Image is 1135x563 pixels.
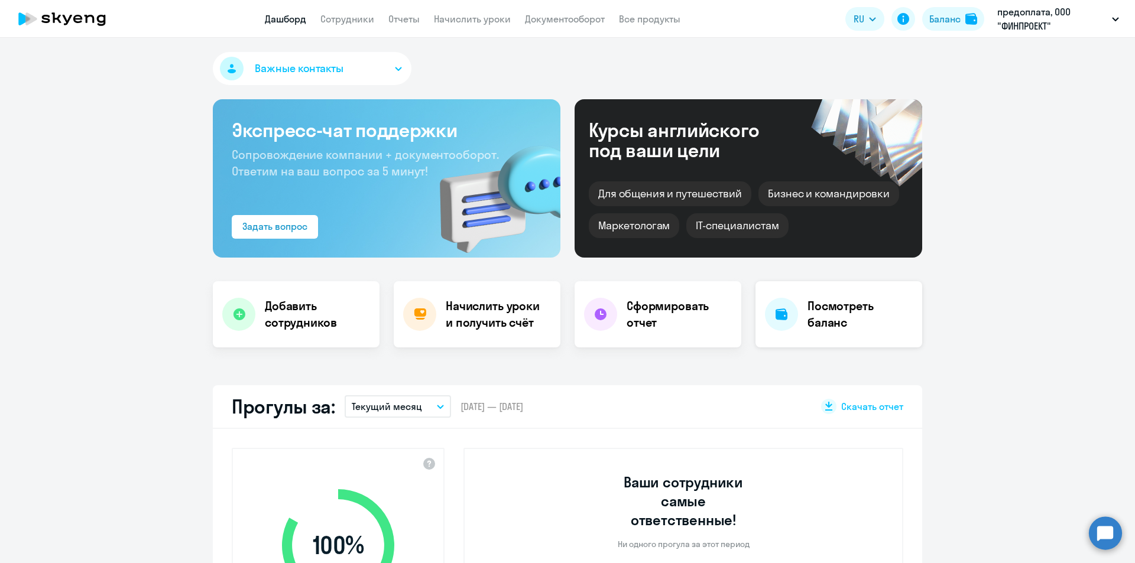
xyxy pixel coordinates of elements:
h4: Сформировать отчет [627,298,732,331]
p: предоплата, ООО "ФИНПРОЕКТ" [997,5,1107,33]
a: Сотрудники [320,13,374,25]
span: Скачать отчет [841,400,903,413]
div: Баланс [929,12,961,26]
button: Важные контакты [213,52,411,85]
span: Важные контакты [255,61,343,76]
span: 100 % [270,531,406,559]
h2: Прогулы за: [232,395,335,418]
button: Задать вопрос [232,215,318,239]
span: [DATE] — [DATE] [461,400,523,413]
div: Курсы английского под ваши цели [589,120,791,160]
div: Бизнес и командировки [758,181,899,206]
h3: Ваши сотрудники самые ответственные! [608,473,760,529]
a: Начислить уроки [434,13,511,25]
button: предоплата, ООО "ФИНПРОЕКТ" [991,5,1125,33]
a: Документооборот [525,13,605,25]
div: IT-специалистам [686,213,788,238]
span: RU [854,12,864,26]
button: Текущий месяц [345,395,451,418]
p: Ни одного прогула за этот период [618,539,750,549]
img: bg-img [423,125,560,258]
h3: Экспресс-чат поддержки [232,118,541,142]
h4: Начислить уроки и получить счёт [446,298,549,331]
a: Отчеты [388,13,420,25]
a: Дашборд [265,13,306,25]
h4: Посмотреть баланс [808,298,913,331]
p: Текущий месяц [352,399,422,414]
img: balance [965,13,977,25]
a: Все продукты [619,13,680,25]
button: Балансbalance [922,7,984,31]
h4: Добавить сотрудников [265,298,370,331]
div: Для общения и путешествий [589,181,751,206]
button: RU [845,7,884,31]
div: Задать вопрос [242,219,307,233]
div: Маркетологам [589,213,679,238]
span: Сопровождение компании + документооборот. Ответим на ваш вопрос за 5 минут! [232,147,499,178]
